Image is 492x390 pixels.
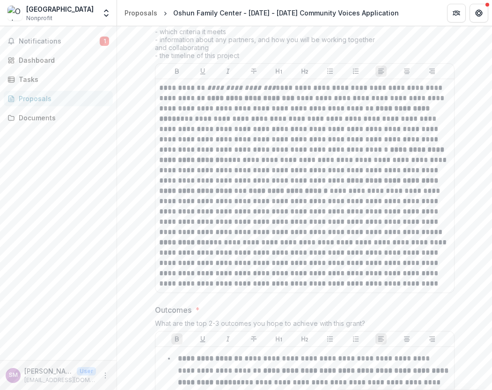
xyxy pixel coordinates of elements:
div: Tasks [19,74,105,84]
p: Outcomes [155,304,191,316]
button: Ordered List [350,66,361,77]
button: Heading 2 [299,66,310,77]
div: What are the top 2-3 outcomes you hope to achieve with this grant? [155,319,455,331]
div: Dashboard [19,55,105,65]
button: Align Center [401,66,412,77]
div: Proposals [19,94,105,103]
a: Documents [4,110,113,125]
button: Notifications1 [4,34,113,49]
nav: breadcrumb [121,6,403,20]
div: [GEOGRAPHIC_DATA] [26,4,94,14]
p: [EMAIL_ADDRESS][DOMAIN_NAME] [24,376,96,384]
button: Align Left [375,333,387,345]
button: Bold [171,333,183,345]
button: Bold [171,66,183,77]
div: Saleemah McNeil [9,372,18,378]
button: Italicize [222,66,234,77]
div: Oshun Family Center - [DATE] - [DATE] Community Voices Application [173,8,399,18]
span: 1 [100,37,109,46]
div: Proposals [125,8,157,18]
button: Align Right [426,66,438,77]
button: Heading 1 [273,333,285,345]
span: Notifications [19,37,100,45]
button: Underline [197,333,208,345]
button: Heading 1 [273,66,285,77]
div: Documents [19,113,105,123]
p: User [77,367,96,375]
span: Nonprofit [26,14,52,22]
button: Align Left [375,66,387,77]
a: Tasks [4,72,113,87]
button: Bullet List [324,333,336,345]
button: Bullet List [324,66,336,77]
img: Oshun Family Center [7,6,22,21]
button: Align Right [426,333,438,345]
button: Strike [248,333,259,345]
button: Underline [197,66,208,77]
button: Italicize [222,333,234,345]
button: Get Help [470,4,488,22]
a: Proposals [4,91,113,106]
button: Ordered List [350,333,361,345]
button: Align Center [401,333,412,345]
button: Heading 2 [299,333,310,345]
button: Open entity switcher [100,4,113,22]
a: Dashboard [4,52,113,68]
div: Briefly describe your project or idea. Suggested Length: 5-7 Sentences. Please be sure to include... [155,12,455,63]
button: Partners [447,4,466,22]
button: Strike [248,66,259,77]
a: Proposals [121,6,161,20]
button: More [100,370,111,381]
p: [PERSON_NAME] [24,366,73,376]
